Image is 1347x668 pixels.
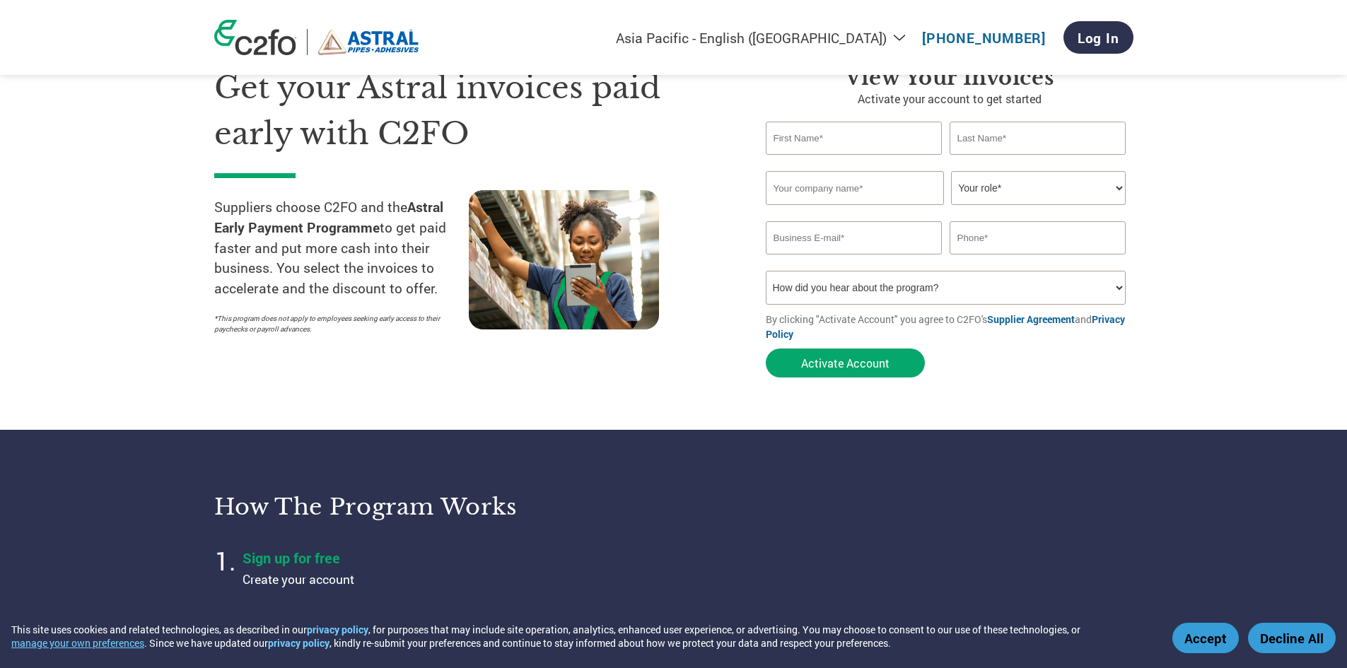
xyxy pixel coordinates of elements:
[766,156,943,165] div: Invalid first name or first name is too long
[950,122,1126,155] input: Last Name*
[1248,623,1336,653] button: Decline All
[214,65,723,156] h1: Get your Astral invoices paid early with C2FO
[214,20,296,55] img: c2fo logo
[766,90,1133,107] p: Activate your account to get started
[1172,623,1239,653] button: Accept
[766,206,1126,216] div: Invalid company name or company name is too long
[766,122,943,155] input: First Name*
[1063,21,1133,54] a: Log In
[307,623,368,636] a: privacy policy
[243,549,596,567] h4: Sign up for free
[766,65,1133,90] h3: View your invoices
[469,190,659,329] img: supply chain worker
[950,156,1126,165] div: Invalid last name or last name is too long
[243,570,596,589] p: Create your account
[922,29,1046,47] a: [PHONE_NUMBER]
[11,623,1152,650] div: This site uses cookies and related technologies, as described in our , for purposes that may incl...
[766,348,925,377] button: Activate Account
[214,313,455,334] p: *This program does not apply to employees seeking early access to their paychecks or payroll adva...
[951,171,1126,205] select: Title/Role
[268,636,330,650] a: privacy policy
[766,256,943,265] div: Inavlid Email Address
[766,312,1133,341] p: By clicking "Activate Account" you agree to C2FO's and
[318,29,419,55] img: Astral
[214,197,469,299] p: Suppliers choose C2FO and the to get paid faster and put more cash into their business. You selec...
[766,221,943,254] input: Invalid Email format
[950,221,1126,254] input: Phone*
[214,493,656,521] h3: How the program works
[987,312,1075,326] a: Supplier Agreement
[766,171,944,205] input: Your company name*
[11,636,144,650] button: manage your own preferences
[214,198,443,236] strong: Astral Early Payment Programme
[766,312,1125,341] a: Privacy Policy
[950,256,1126,265] div: Inavlid Phone Number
